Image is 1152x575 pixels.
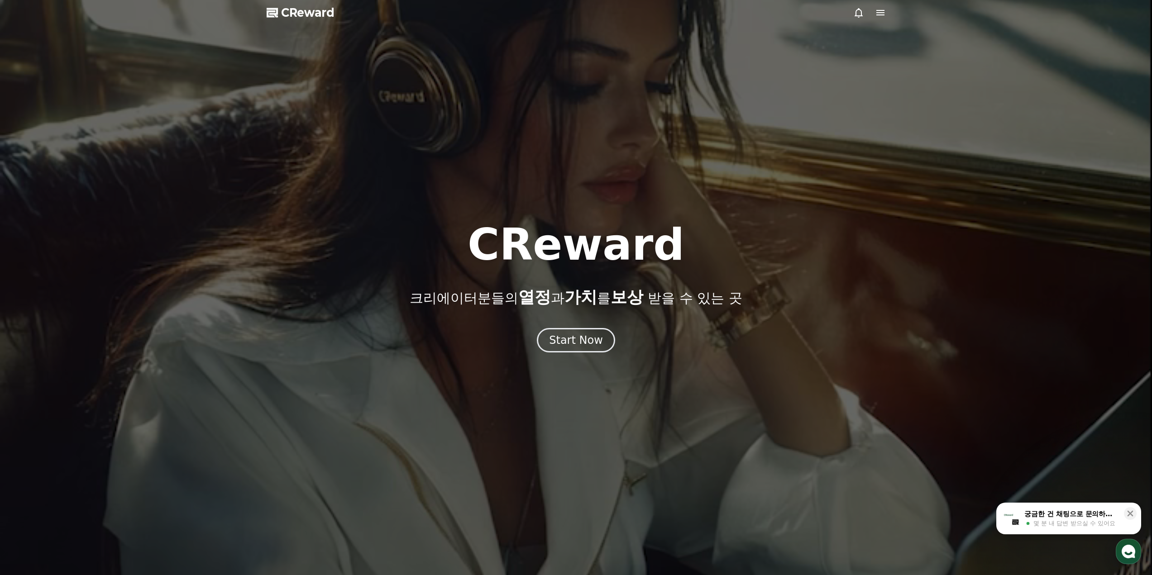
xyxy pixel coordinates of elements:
[410,288,742,306] p: 크리에이터분들의 과 를 받을 수 있는 곳
[549,333,603,347] div: Start Now
[611,288,643,306] span: 보상
[267,5,335,20] a: CReward
[564,288,597,306] span: 가치
[537,328,615,352] button: Start Now
[537,337,615,346] a: Start Now
[281,5,335,20] span: CReward
[468,223,684,266] h1: CReward
[518,288,551,306] span: 열정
